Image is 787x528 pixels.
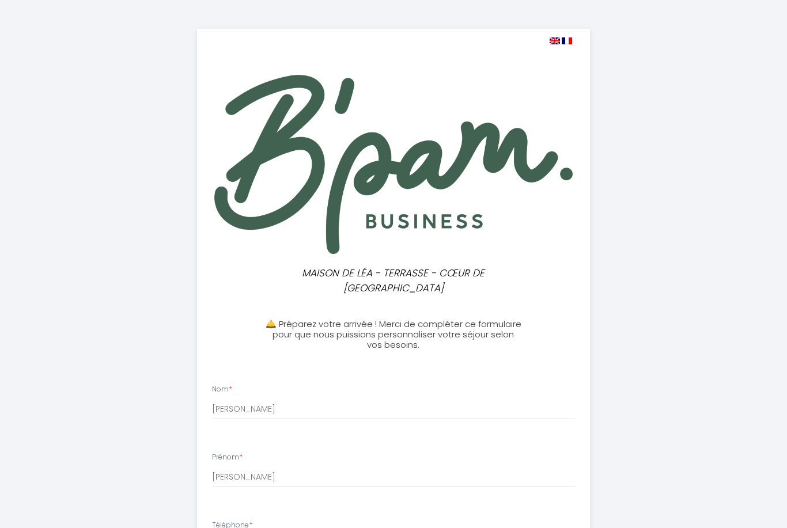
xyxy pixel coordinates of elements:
label: Prénom [212,452,243,463]
img: fr.png [562,37,572,44]
p: MAISON DE LÉA - TERRASSE - CŒUR DE [GEOGRAPHIC_DATA] [270,265,517,296]
h3: 🛎️ Préparez votre arrivée ! Merci de compléter ce formulaire pour que nous puissions personnalise... [265,319,521,350]
label: Nom [212,384,232,395]
img: en.png [550,37,560,44]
